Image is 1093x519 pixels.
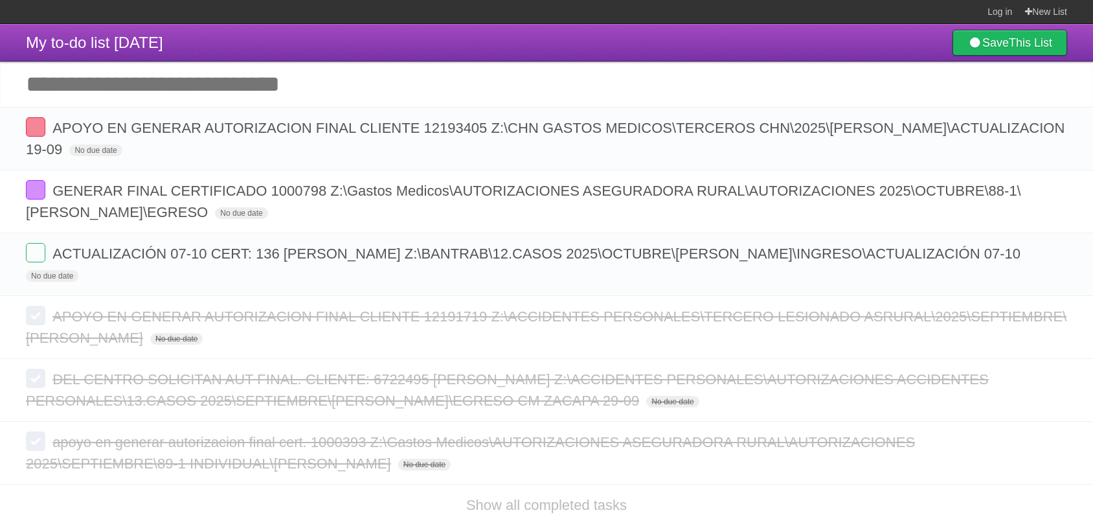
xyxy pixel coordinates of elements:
span: ACTUALIZACIÓN 07-10 CERT: 136 [PERSON_NAME] Z:\BANTRAB\12.CASOS 2025\OCTUBRE\[PERSON_NAME]\INGRES... [52,246,1024,262]
label: Done [26,117,45,137]
span: apoyo en generar autorizacion final cert. 1000393 Z:\Gastos Medicos\AUTORIZACIONES ASEGURADORA RU... [26,434,915,472]
span: DEL CENTRO SOLICITAN AUT FINAL. CLIENTE: 6722495 [PERSON_NAME] Z:\ACCIDENTES PERSONALES\AUTORIZAC... [26,371,989,409]
a: SaveThis List [952,30,1067,56]
label: Done [26,432,45,451]
span: APOYO EN GENERAR AUTORIZACION FINAL CLIENTE 12191719 Z:\ACCIDENTES PERSONALES\TERCERO LESIONADO A... [26,308,1066,346]
span: No due date [398,459,451,470]
a: Show all completed tasks [466,497,627,513]
span: No due date [150,333,203,345]
span: No due date [26,270,78,282]
label: Done [26,369,45,388]
label: Done [26,180,45,200]
b: This List [1009,36,1052,49]
span: No due date [69,144,122,156]
span: No due date [646,396,699,408]
span: My to-do list [DATE] [26,34,163,51]
span: No due date [215,207,267,219]
label: Done [26,243,45,262]
label: Done [26,306,45,325]
span: GENERAR FINAL CERTIFICADO 1000798 Z:\Gastos Medicos\AUTORIZACIONES ASEGURADORA RURAL\AUTORIZACION... [26,183,1021,220]
span: APOYO EN GENERAR AUTORIZACION FINAL CLIENTE 12193405 Z:\CHN GASTOS MEDICOS\TERCEROS CHN\2025\[PER... [26,120,1065,157]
